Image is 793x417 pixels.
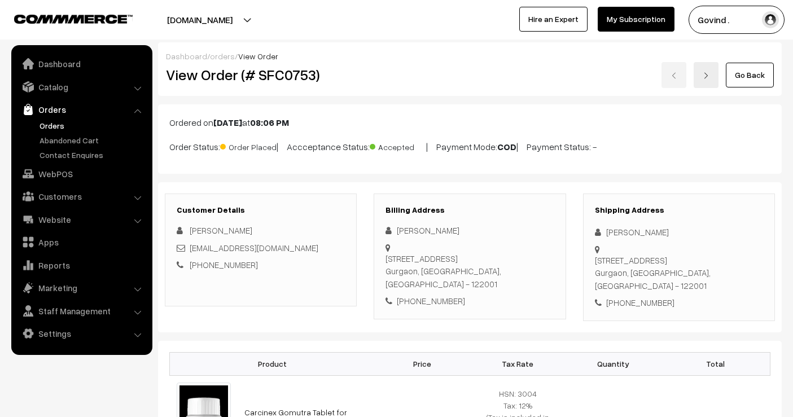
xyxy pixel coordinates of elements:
[385,224,554,237] div: [PERSON_NAME]
[37,149,148,161] a: Contact Enquires
[210,51,235,61] a: orders
[190,260,258,270] a: [PHONE_NUMBER]
[190,243,318,253] a: [EMAIL_ADDRESS][DOMAIN_NAME]
[689,6,785,34] button: Govind .
[519,7,588,32] a: Hire an Expert
[166,66,357,84] h2: View Order (# SFC0753)
[37,134,148,146] a: Abandoned Cart
[14,255,148,275] a: Reports
[14,11,113,25] a: COMMMERCE
[238,51,278,61] span: View Order
[190,225,252,235] span: [PERSON_NAME]
[128,6,272,34] button: [DOMAIN_NAME]
[598,7,674,32] a: My Subscription
[595,254,763,292] div: [STREET_ADDRESS] Gurgaon, [GEOGRAPHIC_DATA], [GEOGRAPHIC_DATA] - 122001
[470,352,565,375] th: Tax Rate
[14,301,148,321] a: Staff Management
[37,120,148,131] a: Orders
[166,51,207,61] a: Dashboard
[213,117,242,128] b: [DATE]
[14,164,148,184] a: WebPOS
[14,232,148,252] a: Apps
[169,116,770,129] p: Ordered on at
[169,138,770,153] p: Order Status: | Accceptance Status: | Payment Mode: | Payment Status: -
[14,99,148,120] a: Orders
[385,252,554,291] div: [STREET_ADDRESS] Gurgaon, [GEOGRAPHIC_DATA], [GEOGRAPHIC_DATA] - 122001
[166,50,774,62] div: / /
[177,205,345,215] h3: Customer Details
[497,141,516,152] b: COD
[661,352,770,375] th: Total
[595,205,763,215] h3: Shipping Address
[14,323,148,344] a: Settings
[566,352,661,375] th: Quantity
[14,54,148,74] a: Dashboard
[703,72,709,79] img: right-arrow.png
[726,63,774,87] a: Go Back
[595,226,763,239] div: [PERSON_NAME]
[762,11,779,28] img: user
[14,77,148,97] a: Catalog
[220,138,277,153] span: Order Placed
[385,205,554,215] h3: Billing Address
[14,278,148,298] a: Marketing
[14,209,148,230] a: Website
[374,352,470,375] th: Price
[370,138,426,153] span: Accepted
[170,352,375,375] th: Product
[250,117,289,128] b: 08:06 PM
[385,295,554,308] div: [PHONE_NUMBER]
[14,15,133,23] img: COMMMERCE
[14,186,148,207] a: Customers
[595,296,763,309] div: [PHONE_NUMBER]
